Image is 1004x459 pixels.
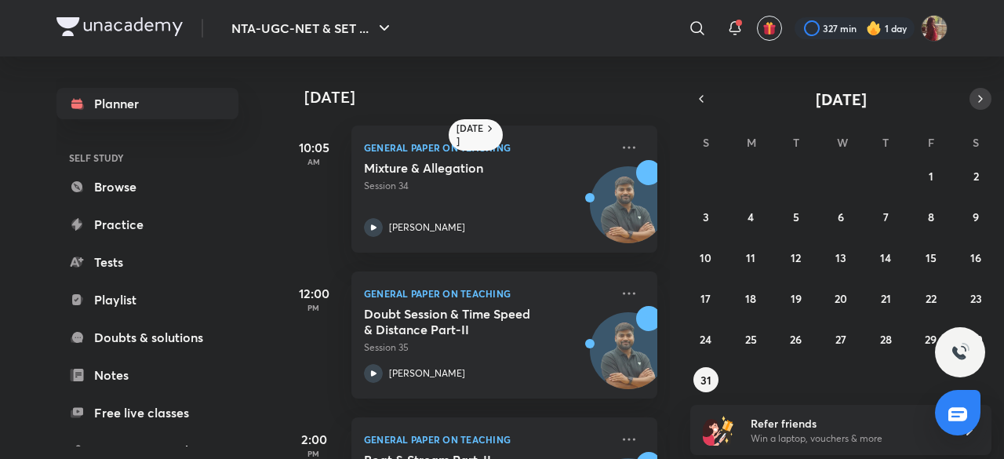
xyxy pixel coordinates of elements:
[703,135,709,150] abbr: Sunday
[56,17,183,36] img: Company Logo
[921,15,948,42] img: Srishti Sharma
[973,209,979,224] abbr: August 9, 2025
[56,359,238,391] a: Notes
[746,250,755,265] abbr: August 11, 2025
[457,122,484,148] h6: [DATE]
[364,138,610,157] p: General Paper on Teaching
[791,250,801,265] abbr: August 12, 2025
[835,250,846,265] abbr: August 13, 2025
[970,291,982,306] abbr: August 23, 2025
[784,204,809,229] button: August 5, 2025
[951,343,969,362] img: ttu
[693,326,718,352] button: August 24, 2025
[364,341,610,355] p: Session 35
[56,397,238,428] a: Free live classes
[222,13,403,44] button: NTA-UGC-NET & SET ...
[883,209,889,224] abbr: August 7, 2025
[925,332,937,347] abbr: August 29, 2025
[738,245,763,270] button: August 11, 2025
[364,430,610,449] p: General Paper on Teaching
[56,144,238,171] h6: SELF STUDY
[835,332,846,347] abbr: August 27, 2025
[700,250,711,265] abbr: August 10, 2025
[926,250,937,265] abbr: August 15, 2025
[56,17,183,40] a: Company Logo
[816,89,867,110] span: [DATE]
[784,326,809,352] button: August 26, 2025
[880,332,892,347] abbr: August 28, 2025
[919,245,944,270] button: August 15, 2025
[56,209,238,240] a: Practice
[835,291,847,306] abbr: August 20, 2025
[762,21,777,35] img: avatar
[56,322,238,353] a: Doubts & solutions
[828,286,853,311] button: August 20, 2025
[873,245,898,270] button: August 14, 2025
[304,88,673,107] h4: [DATE]
[837,135,848,150] abbr: Wednesday
[790,332,802,347] abbr: August 26, 2025
[364,306,559,337] h5: Doubt Session & Time Speed & Distance Part-II
[880,250,891,265] abbr: August 14, 2025
[738,326,763,352] button: August 25, 2025
[703,414,734,446] img: referral
[745,332,757,347] abbr: August 25, 2025
[693,204,718,229] button: August 3, 2025
[757,16,782,41] button: avatar
[700,291,711,306] abbr: August 17, 2025
[693,286,718,311] button: August 17, 2025
[928,135,934,150] abbr: Friday
[282,138,345,157] h5: 10:05
[963,245,988,270] button: August 16, 2025
[282,284,345,303] h5: 12:00
[364,284,610,303] p: General Paper on Teaching
[748,209,754,224] abbr: August 4, 2025
[389,366,465,381] p: [PERSON_NAME]
[591,175,666,250] img: Avatar
[693,245,718,270] button: August 10, 2025
[364,179,610,193] p: Session 34
[963,163,988,188] button: August 2, 2025
[828,245,853,270] button: August 13, 2025
[56,88,238,119] a: Planner
[881,291,891,306] abbr: August 21, 2025
[791,291,802,306] abbr: August 19, 2025
[282,303,345,312] p: PM
[389,220,465,235] p: [PERSON_NAME]
[882,135,889,150] abbr: Thursday
[751,415,944,432] h6: Refer friends
[838,209,844,224] abbr: August 6, 2025
[919,163,944,188] button: August 1, 2025
[56,246,238,278] a: Tests
[745,291,756,306] abbr: August 18, 2025
[929,169,933,184] abbr: August 1, 2025
[784,286,809,311] button: August 19, 2025
[873,204,898,229] button: August 7, 2025
[873,286,898,311] button: August 21, 2025
[738,204,763,229] button: August 4, 2025
[873,326,898,352] button: August 28, 2025
[738,286,763,311] button: August 18, 2025
[963,204,988,229] button: August 9, 2025
[693,367,718,392] button: August 31, 2025
[919,204,944,229] button: August 8, 2025
[751,432,944,446] p: Win a laptop, vouchers & more
[828,204,853,229] button: August 6, 2025
[919,326,944,352] button: August 29, 2025
[973,169,979,184] abbr: August 2, 2025
[919,286,944,311] button: August 22, 2025
[56,284,238,315] a: Playlist
[970,250,981,265] abbr: August 16, 2025
[828,326,853,352] button: August 27, 2025
[747,135,756,150] abbr: Monday
[282,430,345,449] h5: 2:00
[963,326,988,352] button: August 30, 2025
[928,209,934,224] abbr: August 8, 2025
[793,209,799,224] abbr: August 5, 2025
[700,373,711,388] abbr: August 31, 2025
[866,20,882,36] img: streak
[784,245,809,270] button: August 12, 2025
[926,291,937,306] abbr: August 22, 2025
[364,160,559,176] h5: Mixture & Allegation
[591,321,666,396] img: Avatar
